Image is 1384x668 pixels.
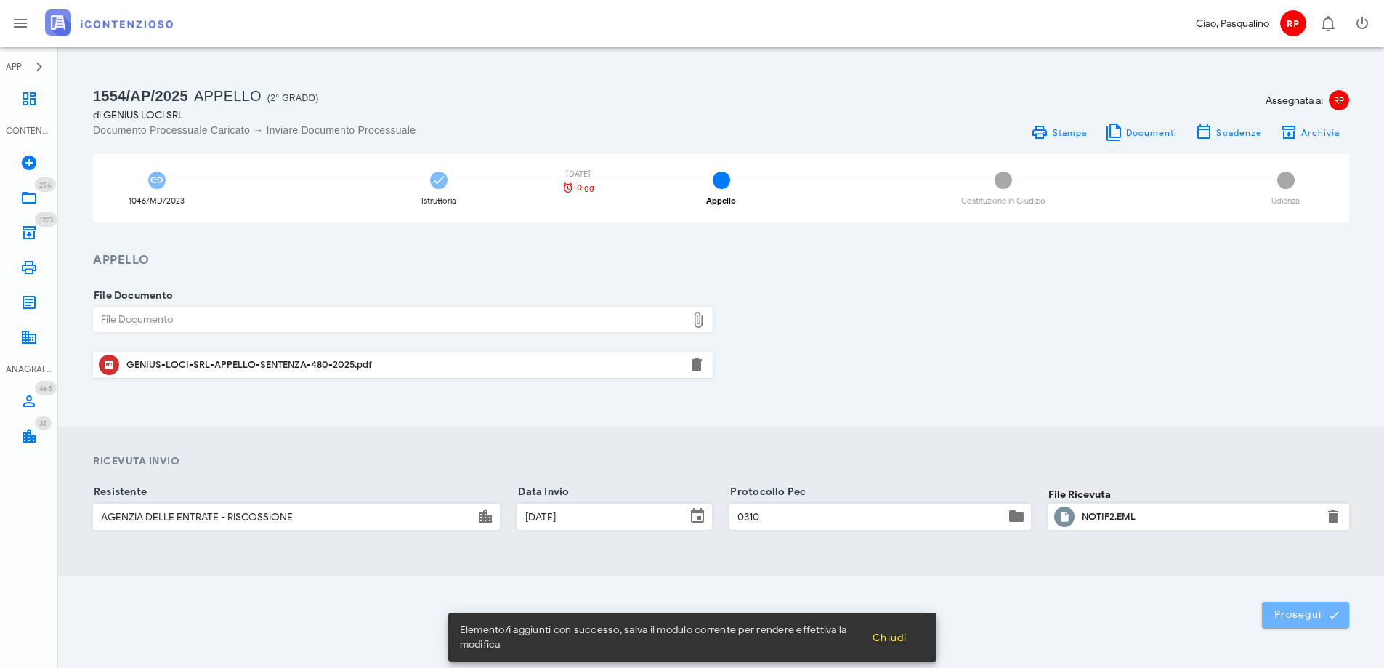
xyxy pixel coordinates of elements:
button: Archivia [1271,122,1349,142]
div: GENIUS-LOCI-SRL-APPELLO-SENTENZA-480-2025.pdf [126,359,679,371]
input: Resistente [94,504,474,529]
span: Distintivo [35,212,57,227]
span: 1554/AP/2025 [93,88,188,104]
span: 0 gg [577,184,594,192]
span: 5 [1277,172,1295,189]
span: Prosegui [1274,608,1338,621]
button: Elimina [1324,508,1342,526]
div: Udienza [1271,197,1300,205]
div: Appello [706,197,736,205]
div: CONTENZIOSO [6,124,52,137]
button: Clicca per aprire un'anteprima del file o scaricarlo [1054,507,1075,527]
img: logo-text-2x.png [45,9,173,36]
h4: Ricevuta Invio [93,454,1349,469]
div: Clicca per aprire un'anteprima del file o scaricarlo [126,353,679,377]
span: RP [1280,10,1306,36]
input: Protocollo Pec [730,504,1004,529]
div: 1046/MD/2023 [129,197,185,205]
span: 1223 [39,215,53,225]
span: Appello [194,88,262,104]
div: Ciao, Pasqualino [1196,16,1269,31]
span: Distintivo [35,416,52,430]
span: RP [1329,90,1349,110]
div: File Documento [94,308,687,331]
label: Data Invio [514,485,569,499]
span: 3 [713,172,730,189]
button: RP [1275,6,1310,41]
label: Protocollo Pec [726,485,806,499]
div: Costituzione in Giudizio [961,197,1045,205]
label: Resistente [89,485,147,499]
span: Archivia [1300,127,1340,138]
button: Documenti [1096,122,1186,142]
div: Clicca per aprire un'anteprima del file o scaricarlo [1082,505,1316,528]
div: [DATE] [553,170,604,178]
span: Documenti [1125,127,1178,138]
span: Distintivo [35,177,56,192]
span: Assegnata a: [1266,93,1323,108]
button: Scadenze [1186,122,1271,142]
div: Istruttoria [421,197,456,205]
div: NOTIF2.EML [1082,511,1316,523]
span: Chiudi [872,632,907,644]
button: Elimina [688,356,705,374]
label: File Ricevuta [1048,487,1111,502]
span: 35 [39,419,47,428]
button: Chiudi [860,624,919,651]
span: Scadenze [1215,127,1262,138]
div: di GENIUS LOCI SRL [93,108,713,123]
span: Elemento/i aggiunti con successo, salva il modulo corrente per rendere effettiva la modifica [460,623,860,652]
span: 4 [995,172,1012,189]
span: Stampa [1051,127,1087,138]
button: Prosegui [1262,602,1349,628]
a: Stampa [1022,122,1096,142]
span: 465 [39,384,52,393]
button: Distintivo [1310,6,1345,41]
label: File Documento [89,289,173,303]
span: 296 [39,180,52,190]
span: (2° Grado) [267,93,319,103]
button: Clicca per aprire un'anteprima del file o scaricarlo [99,355,119,375]
span: Distintivo [35,381,57,395]
div: ANAGRAFICA [6,363,52,376]
div: Documento Processuale Caricato → Inviare Documento Processuale [93,123,713,137]
h3: Appello [93,251,1349,270]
